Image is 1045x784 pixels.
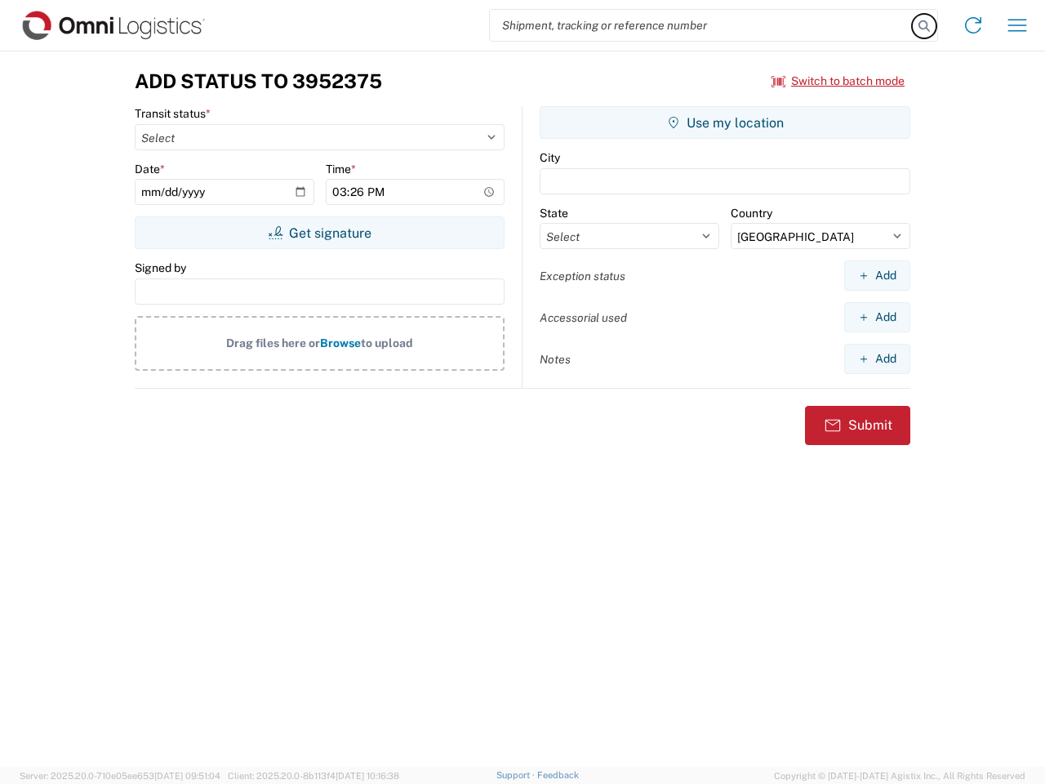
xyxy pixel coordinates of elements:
[20,771,220,781] span: Server: 2025.20.0-710e05ee653
[731,206,772,220] label: Country
[844,344,910,374] button: Add
[540,150,560,165] label: City
[336,771,399,781] span: [DATE] 10:16:38
[772,68,905,95] button: Switch to batch mode
[496,770,537,780] a: Support
[805,406,910,445] button: Submit
[844,302,910,332] button: Add
[540,106,910,139] button: Use my location
[135,216,505,249] button: Get signature
[320,336,361,350] span: Browse
[135,106,211,121] label: Transit status
[154,771,220,781] span: [DATE] 09:51:04
[490,10,913,41] input: Shipment, tracking or reference number
[540,206,568,220] label: State
[326,162,356,176] label: Time
[228,771,399,781] span: Client: 2025.20.0-8b113f4
[135,261,186,275] label: Signed by
[361,336,413,350] span: to upload
[135,162,165,176] label: Date
[540,310,627,325] label: Accessorial used
[540,352,571,367] label: Notes
[774,768,1025,783] span: Copyright © [DATE]-[DATE] Agistix Inc., All Rights Reserved
[844,261,910,291] button: Add
[540,269,625,283] label: Exception status
[135,69,382,93] h3: Add Status to 3952375
[537,770,579,780] a: Feedback
[226,336,320,350] span: Drag files here or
